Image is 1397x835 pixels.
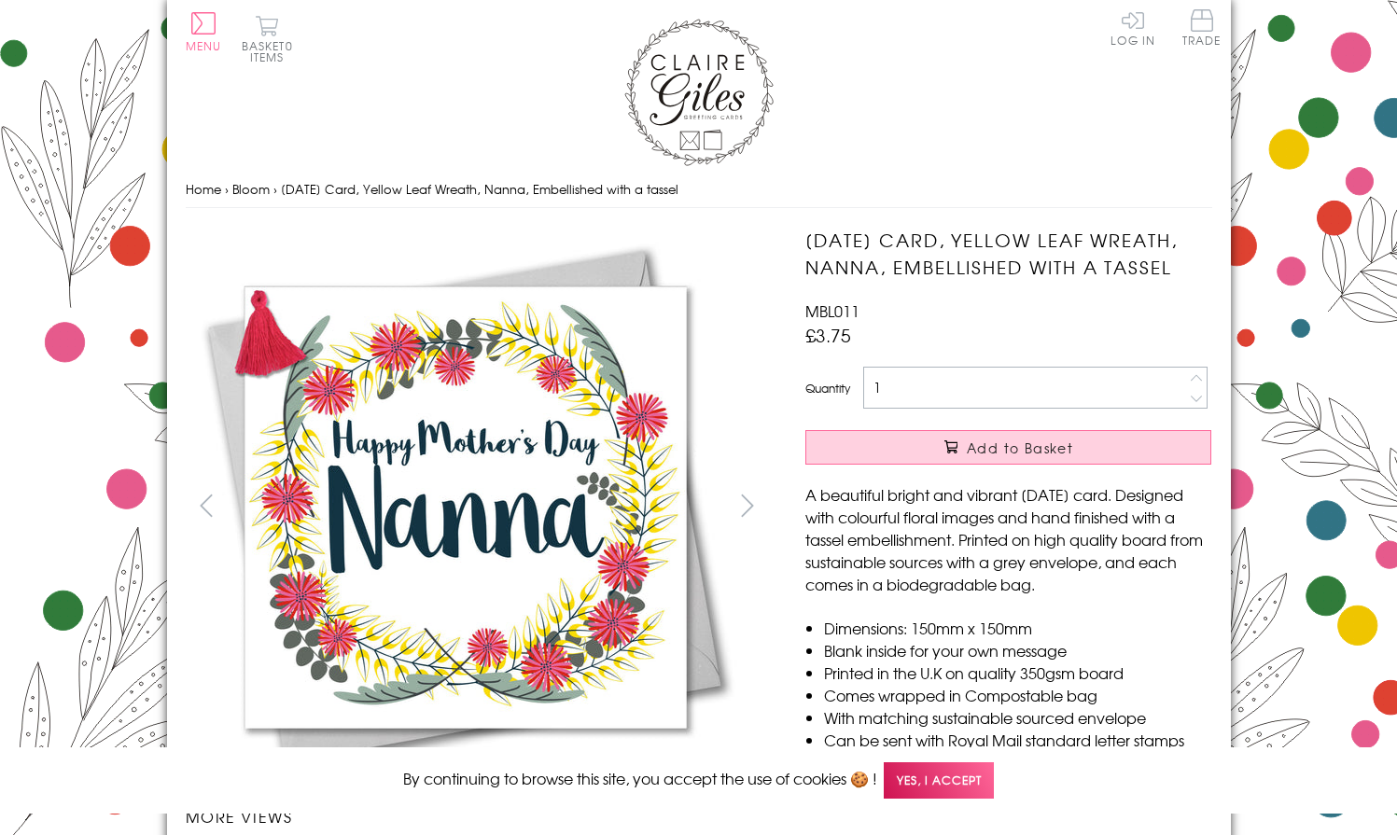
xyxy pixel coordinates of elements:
[186,180,221,198] a: Home
[281,180,678,198] span: [DATE] Card, Yellow Leaf Wreath, Nanna, Embellished with a tassel
[805,483,1211,595] p: A beautiful bright and vibrant [DATE] card. Designed with colourful floral images and hand finish...
[186,805,769,828] h3: More views
[273,180,277,198] span: ›
[186,12,222,51] button: Menu
[186,484,228,526] button: prev
[185,227,745,786] img: Mother's Day Card, Yellow Leaf Wreath, Nanna, Embellished with a tassel
[186,171,1212,209] nav: breadcrumbs
[824,706,1211,729] li: With matching sustainable sourced envelope
[824,639,1211,661] li: Blank inside for your own message
[232,180,270,198] a: Bloom
[726,484,768,526] button: next
[805,227,1211,281] h1: [DATE] Card, Yellow Leaf Wreath, Nanna, Embellished with a tassel
[805,299,859,322] span: MBL011
[242,15,293,63] button: Basket0 items
[967,438,1073,457] span: Add to Basket
[805,430,1211,465] button: Add to Basket
[225,180,229,198] span: ›
[824,684,1211,706] li: Comes wrapped in Compostable bag
[768,227,1328,786] img: Mother's Day Card, Yellow Leaf Wreath, Nanna, Embellished with a tassel
[250,37,293,65] span: 0 items
[186,37,222,54] span: Menu
[624,19,774,166] img: Claire Giles Greetings Cards
[805,322,851,348] span: £3.75
[824,729,1211,751] li: Can be sent with Royal Mail standard letter stamps
[824,617,1211,639] li: Dimensions: 150mm x 150mm
[1111,9,1155,46] a: Log In
[1182,9,1222,46] span: Trade
[884,762,994,799] span: Yes, I accept
[805,380,850,397] label: Quantity
[1182,9,1222,49] a: Trade
[824,661,1211,684] li: Printed in the U.K on quality 350gsm board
